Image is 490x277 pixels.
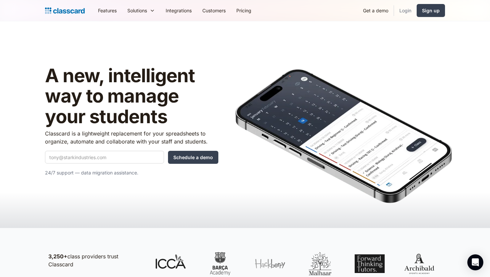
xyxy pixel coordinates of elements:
strong: 3,250+ [48,253,67,260]
form: Quick Demo Form [45,151,218,164]
a: Features [93,3,122,18]
a: Pricing [231,3,257,18]
p: 24/7 support — data migration assistance. [45,169,218,177]
p: class providers trust Classcard [48,252,142,268]
a: Logo [45,6,85,15]
a: Customers [197,3,231,18]
div: Solutions [127,7,147,14]
a: Sign up [417,4,445,17]
p: Classcard is a lightweight replacement for your spreadsheets to organize, automate and collaborat... [45,130,218,145]
div: Solutions [122,3,160,18]
input: tony@starkindustries.com [45,151,164,163]
a: Integrations [160,3,197,18]
div: Open Intercom Messenger [467,254,483,270]
a: Login [394,3,417,18]
div: Sign up [422,7,440,14]
input: Schedule a demo [168,151,218,164]
a: Get a demo [358,3,394,18]
h1: A new, intelligent way to manage your students [45,66,218,127]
